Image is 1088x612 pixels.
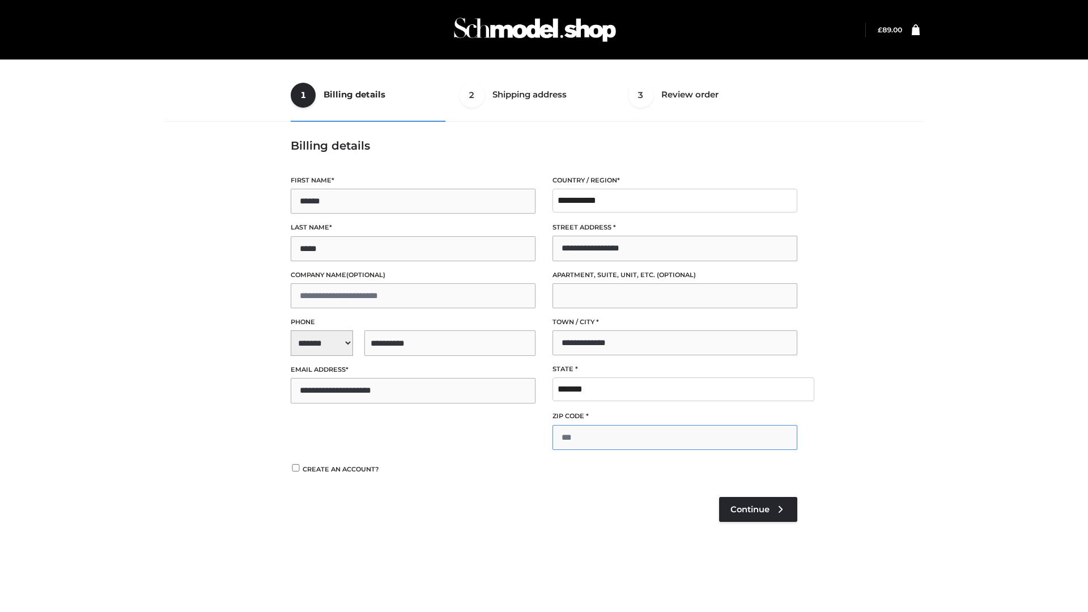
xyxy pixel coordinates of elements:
label: Last name [291,222,535,233]
label: Apartment, suite, unit, etc. [552,270,797,280]
span: (optional) [346,271,385,279]
label: Town / City [552,317,797,328]
label: Email address [291,364,535,375]
label: State [552,364,797,375]
label: Street address [552,222,797,233]
label: Country / Region [552,175,797,186]
h3: Billing details [291,139,797,152]
bdi: 89.00 [878,25,902,34]
img: Schmodel Admin 964 [450,7,620,52]
a: Continue [719,497,797,522]
input: Create an account? [291,464,301,471]
label: First name [291,175,535,186]
span: (optional) [657,271,696,279]
span: £ [878,25,882,34]
a: £89.00 [878,25,902,34]
span: Continue [730,504,770,515]
span: Create an account? [303,465,379,473]
label: Company name [291,270,535,280]
label: Phone [291,317,535,328]
label: ZIP Code [552,411,797,422]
